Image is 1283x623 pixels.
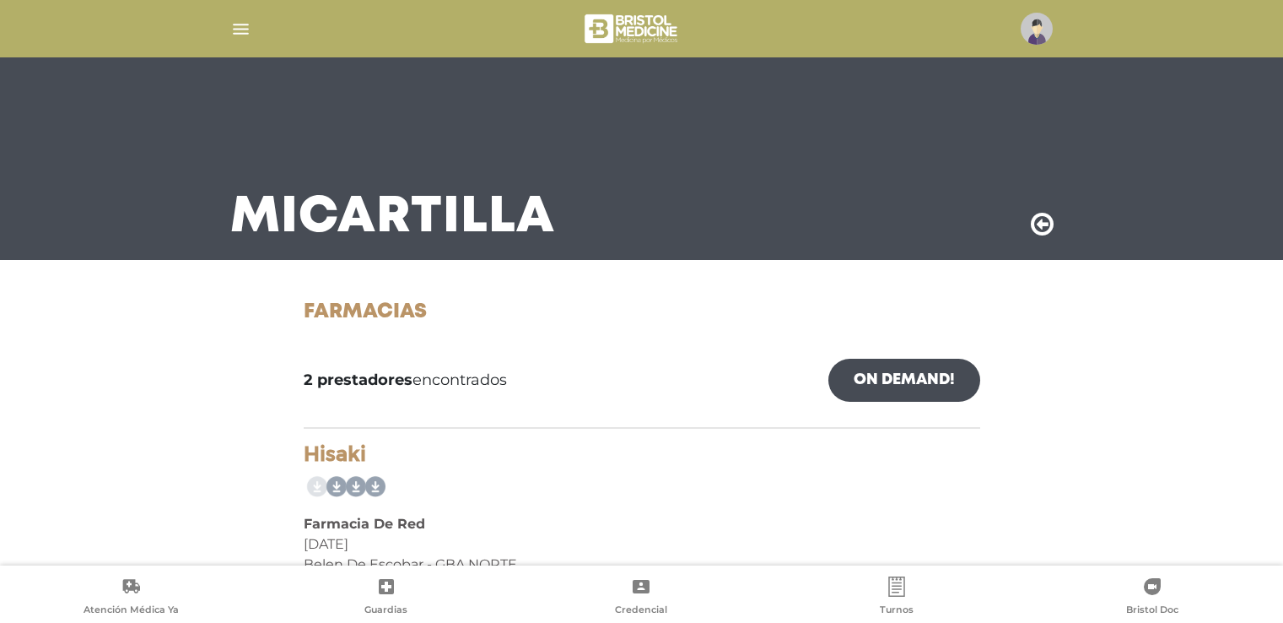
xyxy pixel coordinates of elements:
[514,577,769,620] a: Credencial
[582,8,682,49] img: bristol-medicine-blanco.png
[828,359,980,402] a: On Demand!
[3,577,259,620] a: Atención Médica Ya
[304,442,980,467] h4: Hisaki
[230,19,251,40] img: Cober_menu-lines-white.svg
[304,369,507,392] span: encontrados
[880,604,914,619] span: Turnos
[1126,604,1178,619] span: Bristol Doc
[230,196,555,240] h3: Mi Cartilla
[84,604,179,619] span: Atención Médica Ya
[615,604,667,619] span: Credencial
[1021,13,1053,45] img: profile-placeholder.svg
[304,534,980,555] div: [DATE]
[304,371,412,389] b: 2 prestadores
[304,301,980,325] h1: Farmacias
[769,577,1025,620] a: Turnos
[304,555,980,575] div: Belen De Escobar - GBA NORTE
[1024,577,1280,620] a: Bristol Doc
[259,577,515,620] a: Guardias
[364,604,407,619] span: Guardias
[304,516,425,532] b: Farmacia De Red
